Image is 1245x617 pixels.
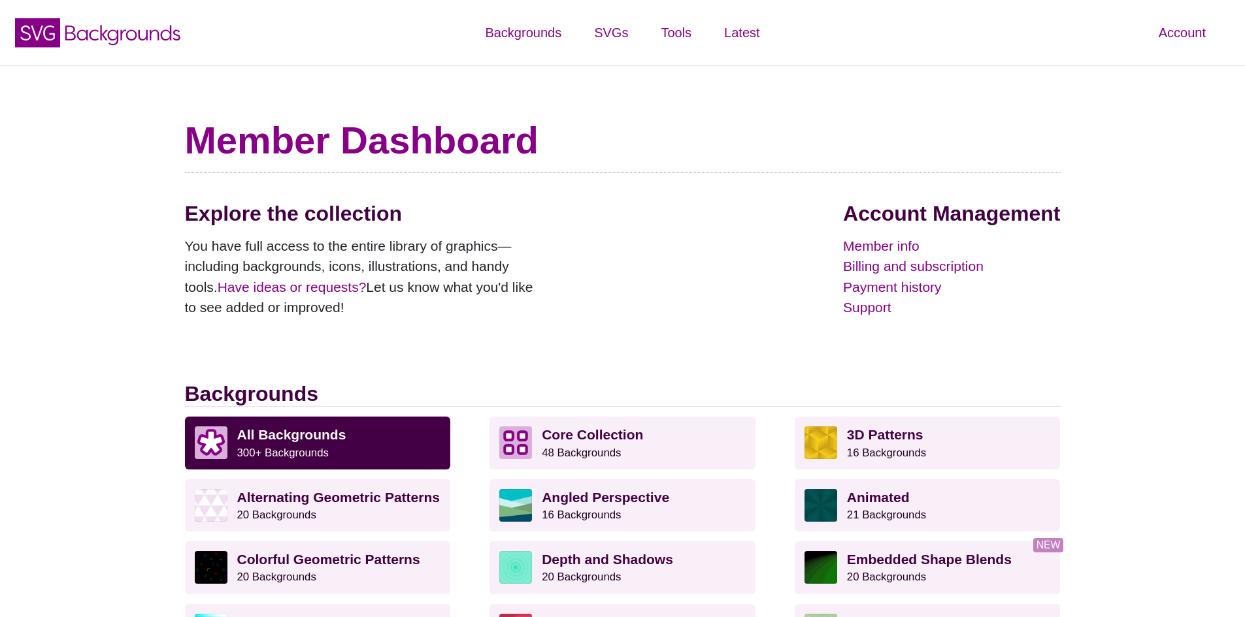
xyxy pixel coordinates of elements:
h2: Account Management [843,201,1060,226]
small: 20 Backgrounds [847,571,926,583]
a: Payment history [843,277,1060,298]
a: Embedded Shape Blends20 Backgrounds [795,541,1061,593]
img: a rainbow pattern of outlined geometric shapes [195,551,227,584]
small: 21 Backgrounds [847,509,926,521]
img: abstract landscape with sky mountains and water [499,489,532,522]
a: Animated21 Backgrounds [795,479,1061,531]
strong: Core Collection [542,427,643,442]
a: Have ideas or requests? [218,279,367,294]
strong: Depth and Shadows [542,552,673,567]
h2: Backgrounds [185,381,1061,407]
small: 300+ Backgrounds [237,447,329,459]
a: Alternating Geometric Patterns20 Backgrounds [185,479,451,531]
a: Member info [843,236,1060,257]
a: Depth and Shadows20 Backgrounds [490,541,755,593]
img: green rave light effect animated background [805,489,837,522]
small: 20 Backgrounds [237,571,316,583]
h2: Explore the collection [185,201,544,226]
a: Backgrounds [469,13,578,52]
strong: 3D Patterns [847,427,923,442]
img: light purple and white alternating triangle pattern [195,489,227,522]
small: 16 Backgrounds [847,447,926,459]
a: Core Collection 48 Backgrounds [490,417,755,469]
strong: Animated [847,490,910,505]
a: SVGs [578,13,644,52]
a: Account [1142,13,1222,52]
img: green layered rings within rings [499,551,532,584]
a: Latest [708,13,776,52]
a: Tools [644,13,708,52]
strong: All Backgrounds [237,427,346,442]
strong: Colorful Geometric Patterns [237,552,420,567]
small: 20 Backgrounds [237,509,316,521]
small: 16 Backgrounds [542,509,621,521]
a: Angled Perspective16 Backgrounds [490,479,755,531]
img: green to black rings rippling away from corner [805,551,837,584]
a: Support [843,297,1060,318]
small: 48 Backgrounds [542,447,621,459]
a: Billing and subscription [843,256,1060,277]
img: fancy golden cube pattern [805,426,837,459]
a: Colorful Geometric Patterns20 Backgrounds [185,541,451,593]
p: You have full access to the entire library of graphics—including backgrounds, icons, illustration... [185,236,544,318]
strong: Embedded Shape Blends [847,552,1012,567]
a: All Backgrounds 300+ Backgrounds [185,417,451,469]
small: 20 Backgrounds [542,571,621,583]
strong: Alternating Geometric Patterns [237,490,440,505]
h1: Member Dashboard [185,118,1061,163]
strong: Angled Perspective [542,490,669,505]
a: 3D Patterns16 Backgrounds [795,417,1061,469]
